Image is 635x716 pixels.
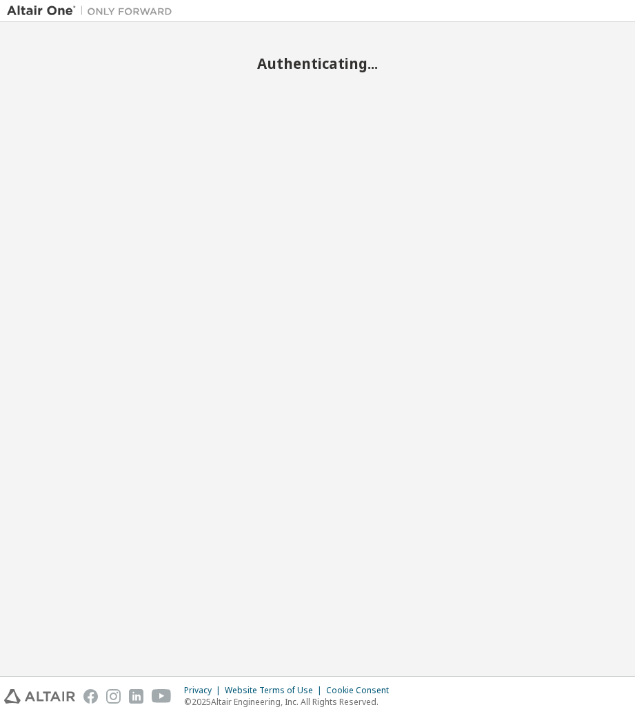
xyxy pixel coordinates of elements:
[326,685,397,696] div: Cookie Consent
[225,685,326,696] div: Website Terms of Use
[83,689,98,704] img: facebook.svg
[106,689,121,704] img: instagram.svg
[4,689,75,704] img: altair_logo.svg
[129,689,143,704] img: linkedin.svg
[184,685,225,696] div: Privacy
[7,54,628,72] h2: Authenticating...
[152,689,172,704] img: youtube.svg
[184,696,397,708] p: © 2025 Altair Engineering, Inc. All Rights Reserved.
[7,4,179,18] img: Altair One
